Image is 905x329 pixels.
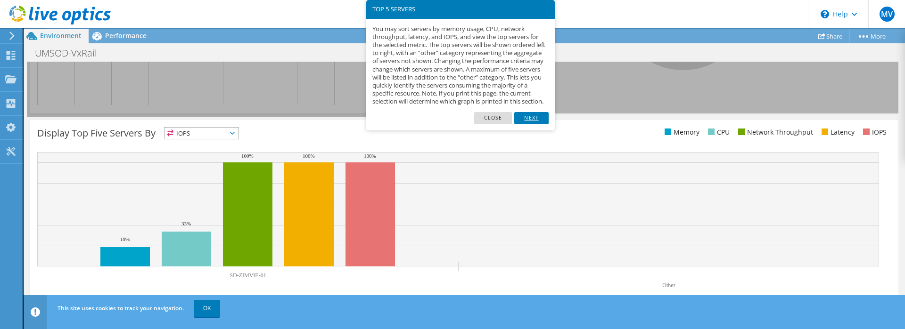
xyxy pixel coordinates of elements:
[880,7,895,22] span: MV
[821,10,829,18] svg: \n
[31,48,112,58] h1: UMSOD-VxRail
[165,128,239,139] span: IOPS
[372,6,549,12] h3: TOP 5 SERVERS
[474,112,512,124] a: Close
[372,25,549,106] p: You may sort servers by memory usage, CPU, network throughput, latency, and IOPS, and view the to...
[105,31,147,40] span: Performance
[40,31,82,40] span: Environment
[811,29,850,43] a: Share
[514,112,548,124] a: Next
[194,300,220,317] a: OK
[849,29,893,43] a: More
[58,304,184,312] span: This site uses cookies to track your navigation.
